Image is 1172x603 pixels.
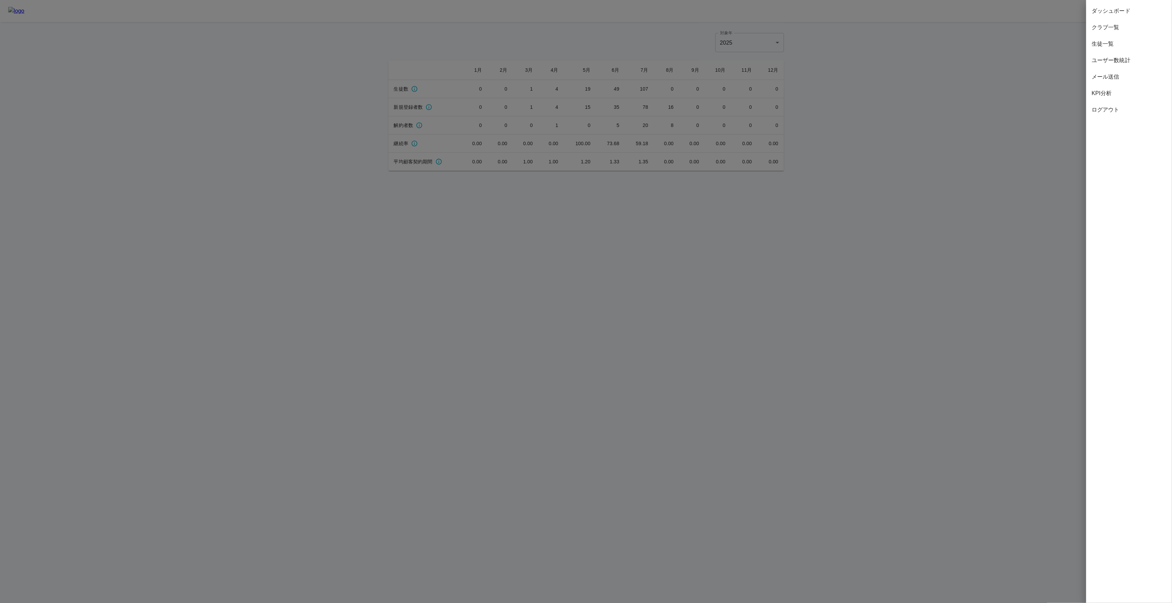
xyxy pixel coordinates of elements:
div: メール送信 [1086,69,1172,85]
div: ユーザー数統計 [1086,52,1172,69]
span: ユーザー数統計 [1092,56,1167,65]
span: クラブ一覧 [1092,23,1167,32]
div: KPI分析 [1086,85,1172,102]
span: 生徒一覧 [1092,40,1167,48]
div: 生徒一覧 [1086,36,1172,52]
span: メール送信 [1092,73,1167,81]
span: ログアウト [1092,106,1167,114]
div: ログアウト [1086,102,1172,118]
div: ダッシュボード [1086,3,1172,19]
div: クラブ一覧 [1086,19,1172,36]
span: KPI分析 [1092,89,1167,97]
span: ダッシュボード [1092,7,1167,15]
